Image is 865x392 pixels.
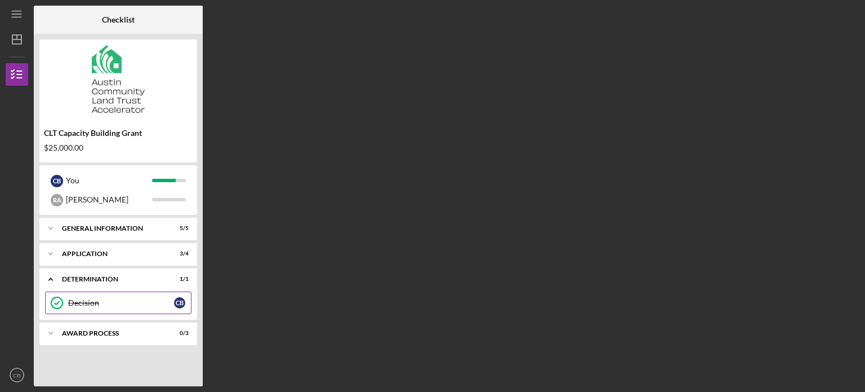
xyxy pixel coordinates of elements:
[6,364,28,386] button: CB
[51,175,63,187] div: C B
[168,225,189,232] div: 5 / 5
[62,250,160,257] div: Application
[62,276,160,283] div: Determination
[66,171,152,190] div: You
[39,45,197,113] img: Product logo
[45,292,191,314] a: DecisionCB
[13,372,20,378] text: CB
[62,225,160,232] div: General Information
[168,250,189,257] div: 3 / 4
[174,297,185,309] div: C B
[168,330,189,337] div: 0 / 3
[66,190,152,209] div: [PERSON_NAME]
[68,298,174,307] div: Decision
[168,276,189,283] div: 1 / 1
[44,143,193,152] div: $25,000.00
[51,194,63,206] div: R A
[44,129,193,138] div: CLT Capacity Building Grant
[102,15,135,24] b: Checklist
[62,330,160,337] div: Award Process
